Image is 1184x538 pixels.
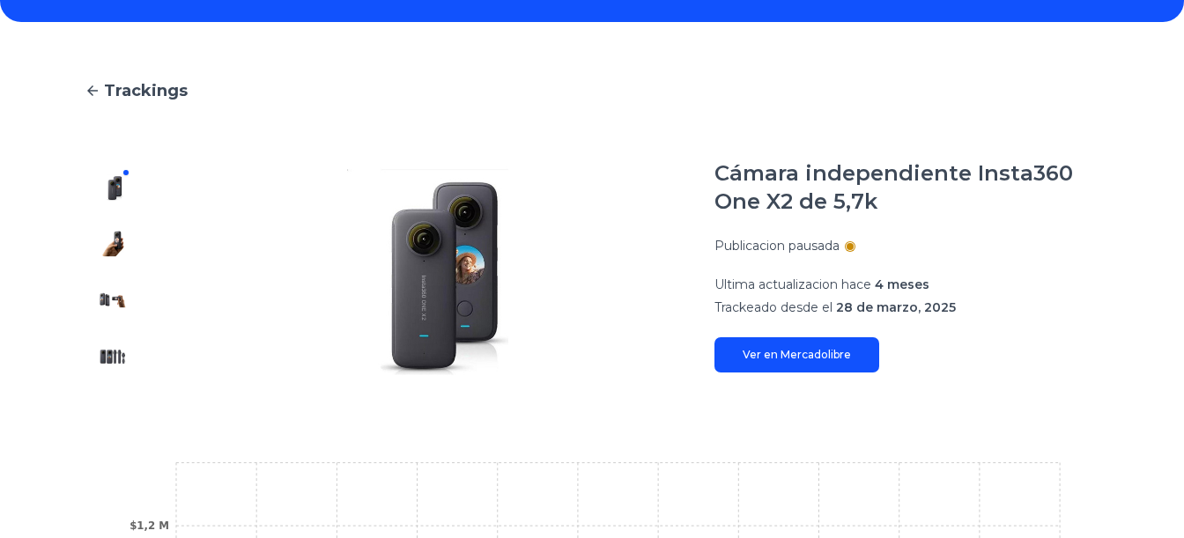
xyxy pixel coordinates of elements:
[714,237,840,254] p: Publicacion pausada
[129,520,169,532] tspan: $1,2 M
[104,78,188,103] span: Trackings
[99,230,127,258] img: Cámara independiente Insta360 One X2 de 5,7k
[99,343,127,371] img: Cámara independiente Insta360 One X2 de 5,7k
[714,299,832,315] span: Trackeado desde el
[836,299,956,315] span: 28 de marzo, 2025
[714,159,1099,216] h1: Cámara independiente Insta360 One X2 de 5,7k
[714,276,871,292] span: Ultima actualizacion hace
[875,276,929,292] span: 4 meses
[714,337,879,372] a: Ver en Mercadolibre
[99,173,127,202] img: Cámara independiente Insta360 One X2 de 5,7k
[176,159,679,385] img: Cámara independiente Insta360 One X2 de 5,7k
[85,78,1099,103] a: Trackings
[99,286,127,314] img: Cámara independiente Insta360 One X2 de 5,7k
